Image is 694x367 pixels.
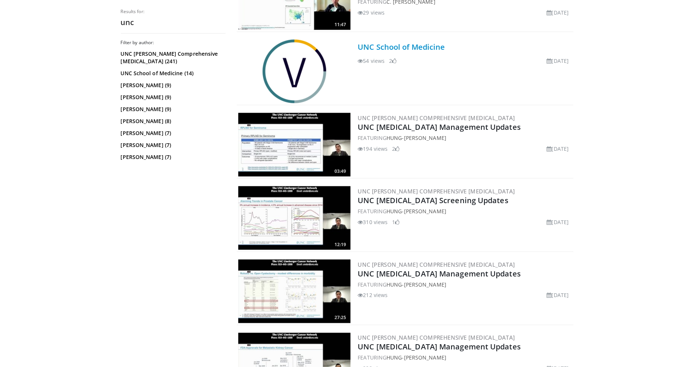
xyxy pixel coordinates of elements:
[358,195,509,205] a: UNC [MEDICAL_DATA] Screening Updates
[358,334,515,342] a: UNC [PERSON_NAME] Comprehensive [MEDICAL_DATA]
[121,94,224,101] a: [PERSON_NAME] (9)
[121,50,224,65] a: UNC [PERSON_NAME] Comprehensive [MEDICAL_DATA] (241)
[358,342,521,352] a: UNC [MEDICAL_DATA] Management Updates
[263,40,326,103] img: UNC School of Medicine
[386,281,446,288] a: Hung-[PERSON_NAME]
[358,145,388,153] li: 194 views
[358,281,572,288] div: FEATURING
[333,168,349,175] span: 03:49
[358,269,521,279] a: UNC [MEDICAL_DATA] Management Updates
[121,18,226,27] h2: unc
[386,208,446,215] a: Hung-[PERSON_NAME]
[238,260,351,323] a: 27:25
[121,117,224,125] a: [PERSON_NAME] (8)
[386,134,446,141] a: Hung-[PERSON_NAME]
[238,113,351,177] a: 03:49
[358,57,385,65] li: 54 views
[238,186,351,250] a: 12:19
[238,113,351,177] img: 7bc36d32-559b-4af3-9dea-0b8ad9f15da0.300x170_q85_crop-smart_upscale.jpg
[333,315,349,321] span: 27:25
[121,129,224,137] a: [PERSON_NAME] (7)
[238,186,351,250] img: a25a9f53-dc23-4ca6-9d0f-64c6ede72601.300x170_q85_crop-smart_upscale.jpg
[358,122,521,132] a: UNC [MEDICAL_DATA] Management Updates
[238,260,351,323] img: 5e76face-7264-47c4-8f72-994d3e231b12.300x170_q85_crop-smart_upscale.jpg
[358,114,515,122] a: UNC [PERSON_NAME] Comprehensive [MEDICAL_DATA]
[333,21,349,28] span: 11:47
[358,9,385,16] li: 29 views
[392,145,400,153] li: 2
[358,218,388,226] li: 310 views
[358,187,515,195] a: UNC [PERSON_NAME] Comprehensive [MEDICAL_DATA]
[358,134,572,142] div: FEATURING
[358,261,515,268] a: UNC [PERSON_NAME] Comprehensive [MEDICAL_DATA]
[547,218,569,226] li: [DATE]
[121,141,224,149] a: [PERSON_NAME] (7)
[547,145,569,153] li: [DATE]
[121,70,224,77] a: UNC School of Medicine (14)
[392,218,400,226] li: 1
[121,82,224,89] a: [PERSON_NAME] (9)
[358,207,572,215] div: FEATURING
[358,291,388,299] li: 212 views
[547,57,569,65] li: [DATE]
[389,57,397,65] li: 2
[547,291,569,299] li: [DATE]
[121,153,224,161] a: [PERSON_NAME] (7)
[121,40,226,46] h3: Filter by author:
[121,9,226,15] p: Results for:
[333,241,349,248] span: 12:19
[547,9,569,16] li: [DATE]
[358,354,572,362] div: FEATURING
[121,105,224,113] a: [PERSON_NAME] (9)
[358,42,445,52] a: UNC School of Medicine
[386,354,446,361] a: Hung-[PERSON_NAME]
